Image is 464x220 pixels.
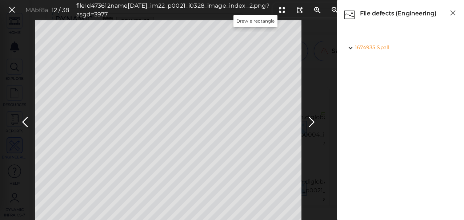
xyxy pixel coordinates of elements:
div: File defects (Engineering) [358,7,446,23]
iframe: Chat [433,187,459,215]
span: 1674935 [355,44,375,51]
div: MAbf8a [25,6,48,15]
span: Spall [377,44,389,51]
div: 12 / 38 [52,6,69,15]
div: fileId 473612 name [DATE]_im22_p0021_i0328_image_index_2.png?asgd=3977 [76,1,269,19]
